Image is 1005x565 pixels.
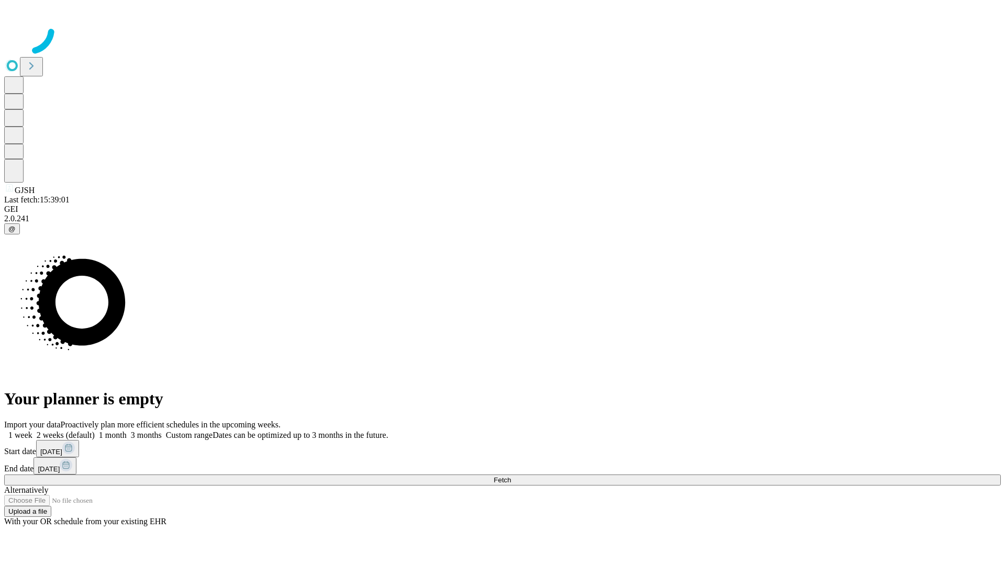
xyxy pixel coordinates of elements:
[4,440,1001,457] div: Start date
[36,440,79,457] button: [DATE]
[4,205,1001,214] div: GEI
[4,223,20,234] button: @
[33,457,76,474] button: [DATE]
[213,431,388,439] span: Dates can be optimized up to 3 months in the future.
[131,431,162,439] span: 3 months
[4,195,70,204] span: Last fetch: 15:39:01
[166,431,213,439] span: Custom range
[8,225,16,233] span: @
[61,420,281,429] span: Proactively plan more efficient schedules in the upcoming weeks.
[4,420,61,429] span: Import your data
[15,186,35,195] span: GJSH
[99,431,127,439] span: 1 month
[40,448,62,456] span: [DATE]
[8,431,32,439] span: 1 week
[4,457,1001,474] div: End date
[494,476,511,484] span: Fetch
[4,506,51,517] button: Upload a file
[4,389,1001,409] h1: Your planner is empty
[4,517,166,526] span: With your OR schedule from your existing EHR
[37,431,95,439] span: 2 weeks (default)
[4,214,1001,223] div: 2.0.241
[4,474,1001,485] button: Fetch
[38,465,60,473] span: [DATE]
[4,485,48,494] span: Alternatively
